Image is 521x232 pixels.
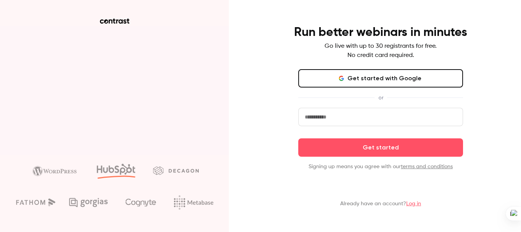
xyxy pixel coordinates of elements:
p: Already have an account? [340,200,421,208]
button: Get started with Google [298,69,463,88]
img: decagon [153,166,199,175]
p: Go live with up to 30 registrants for free. No credit card required. [325,42,437,60]
h4: Run better webinars in minutes [294,25,467,40]
a: terms and conditions [401,164,453,169]
p: Signing up means you agree with our [298,163,463,170]
button: Get started [298,138,463,157]
a: Log in [406,201,421,206]
span: or [375,94,387,102]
